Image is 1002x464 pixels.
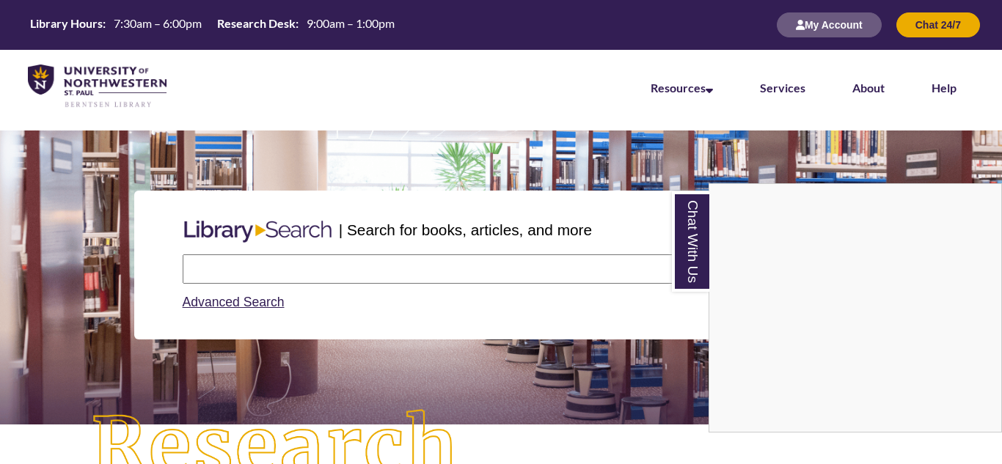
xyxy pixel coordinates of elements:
a: Chat With Us [672,191,709,292]
a: Help [932,81,957,95]
a: About [852,81,885,95]
a: Services [760,81,805,95]
img: UNWSP Library Logo [28,65,167,108]
iframe: Chat Widget [709,184,1001,432]
a: Resources [651,81,713,95]
div: Chat With Us [709,183,1002,432]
